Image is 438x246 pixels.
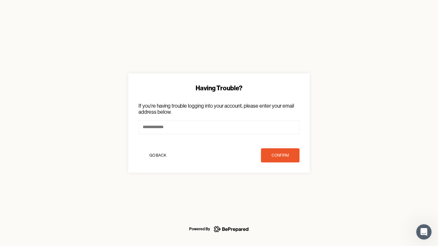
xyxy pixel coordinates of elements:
div: Powered By [189,225,210,233]
div: confirm [272,152,289,159]
button: confirm [261,148,299,162]
iframe: Intercom live chat [416,224,432,240]
div: Go Back [149,152,166,159]
div: Having Trouble? [139,84,299,93]
p: If you're having trouble logging into your account, please enter your email address below. [139,103,299,115]
button: Go Back [139,148,177,162]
